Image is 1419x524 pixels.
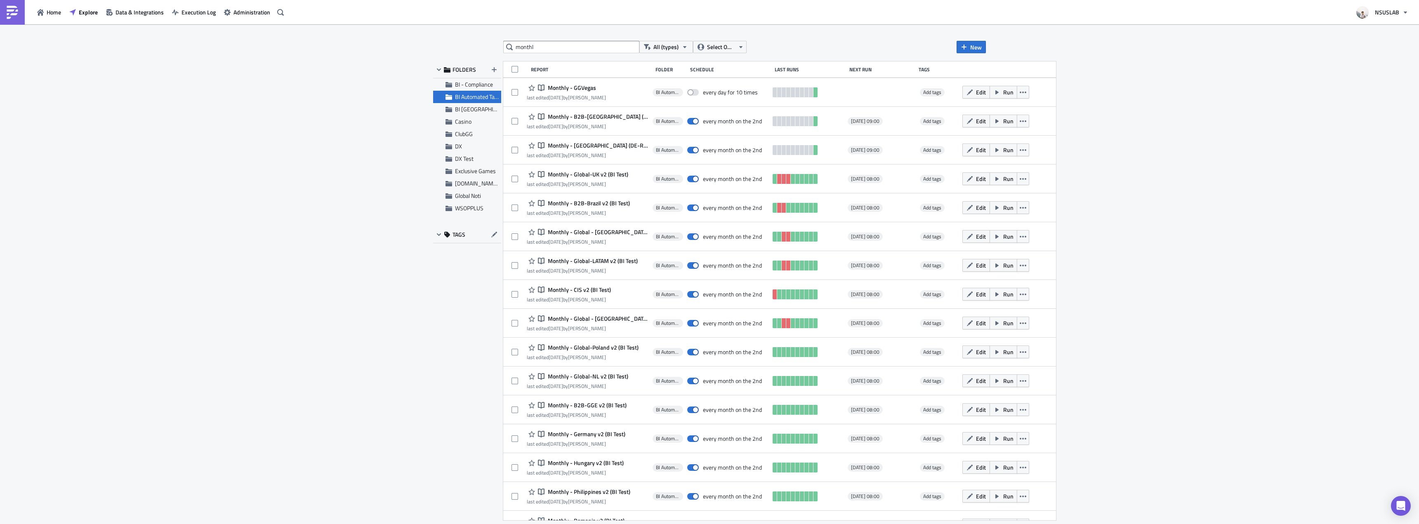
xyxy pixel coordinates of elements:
[220,6,274,19] button: Administration
[962,403,990,416] button: Edit
[703,117,762,125] div: every month on the 2nd
[549,296,563,303] time: 2025-06-03T18:39:12Z
[1003,405,1014,414] span: Run
[1003,88,1014,96] span: Run
[707,42,735,52] span: Select Owner
[920,233,945,241] span: Add tags
[920,435,945,443] span: Add tags
[1003,376,1014,385] span: Run
[703,175,762,183] div: every month on the 2nd
[923,319,941,327] span: Add tags
[455,117,471,126] span: Casino
[33,6,65,19] button: Home
[546,142,648,149] span: Monthly - Germany (DE-Reporting)
[919,66,959,73] div: Tags
[546,373,628,380] span: Monthly - Global-NL v2 (BI Test)
[851,233,879,240] span: [DATE] 08:00
[976,492,986,501] span: Edit
[962,115,990,127] button: Edit
[920,117,945,125] span: Add tags
[546,171,628,178] span: Monthly - Global-UK v2 (BI Test)
[233,8,270,16] span: Administration
[920,146,945,154] span: Add tags
[527,123,648,129] div: last edited by [PERSON_NAME]
[990,259,1017,272] button: Run
[920,406,945,414] span: Add tags
[656,204,680,211] span: BI Automated Tableau Reporting
[546,315,648,322] span: Monthly - Global - Canada-ON v2 (BI Test)
[990,172,1017,185] button: Run
[527,383,628,389] div: last edited by [PERSON_NAME]
[546,402,627,409] span: Monthly - B2B-GGE v2 (BI Test)
[976,405,986,414] span: Edit
[455,191,481,200] span: Global Noti
[976,232,986,241] span: Edit
[65,6,102,19] a: Explore
[923,261,941,269] span: Add tags
[923,492,941,500] span: Add tags
[656,378,680,384] span: BI Automated Tableau Reporting
[546,488,630,496] span: Monthly - Philippines v2 (BI Test)
[920,204,945,212] span: Add tags
[970,43,982,52] span: New
[923,406,941,414] span: Add tags
[990,230,1017,243] button: Run
[656,89,680,96] span: BI Automated Tableau Reporting
[990,461,1017,474] button: Run
[546,344,639,351] span: Monthly - Global-Poland v2 (BI Test)
[1003,492,1014,501] span: Run
[923,463,941,471] span: Add tags
[923,117,941,125] span: Add tags
[775,66,845,73] div: Last Runs
[957,41,986,53] button: New
[923,175,941,183] span: Add tags
[962,288,990,301] button: Edit
[549,353,563,361] time: 2025-06-03T18:36:56Z
[656,349,680,355] span: BI Automated Tableau Reporting
[976,348,986,356] span: Edit
[976,88,986,96] span: Edit
[527,296,611,303] div: last edited by [PERSON_NAME]
[655,66,686,73] div: Folder
[455,154,474,163] span: DX Test
[503,41,639,53] input: Search Reports
[923,435,941,442] span: Add tags
[849,66,915,73] div: Next Run
[703,320,762,327] div: every month on the 2nd
[851,349,879,355] span: [DATE] 08:00
[455,129,473,138] span: ClubGG
[851,204,879,211] span: [DATE] 08:00
[923,348,941,356] span: Add tags
[1003,117,1014,125] span: Run
[851,378,879,384] span: [DATE] 08:00
[527,181,628,187] div: last edited by [PERSON_NAME]
[990,143,1017,156] button: Run
[79,8,98,16] span: Explore
[549,382,563,390] time: 2025-06-03T18:36:03Z
[455,80,493,89] span: BI - Compliance
[976,261,986,270] span: Edit
[851,464,879,471] span: [DATE] 08:00
[923,88,941,96] span: Add tags
[181,8,216,16] span: Execution Log
[920,463,945,472] span: Add tags
[549,238,563,246] time: 2025-06-03T18:42:15Z
[1003,261,1014,270] span: Run
[1375,8,1399,16] span: NSUSLAB
[990,345,1017,358] button: Run
[549,94,563,101] time: 2025-09-08T13:02:37Z
[851,147,879,153] span: [DATE] 09:00
[527,239,648,245] div: last edited by [PERSON_NAME]
[549,324,563,332] time: 2025-06-03T18:38:34Z
[923,146,941,154] span: Add tags
[527,498,630,505] div: last edited by [PERSON_NAME]
[1003,232,1014,241] span: Run
[962,230,990,243] button: Edit
[990,490,1017,503] button: Run
[920,261,945,270] span: Add tags
[703,89,758,96] div: every day for 10 times
[962,259,990,272] button: Edit
[851,435,879,442] span: [DATE] 08:00
[690,66,771,73] div: Schedule
[546,113,648,120] span: Monthly - B2B-Brazil (BR-Reporting)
